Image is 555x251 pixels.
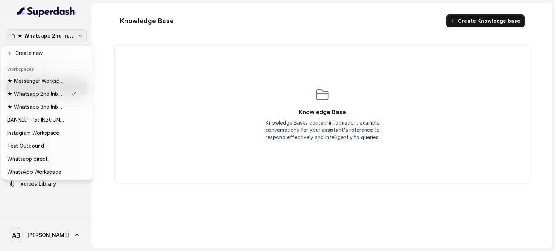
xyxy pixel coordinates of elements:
[7,142,44,150] p: Test Outbound
[7,116,65,124] p: BANNED - 1st INBOUND Workspace
[7,90,65,98] p: ★ Whatsapp 2nd Inbound BM5
[17,31,75,40] p: ★ Whatsapp 2nd Inbound BM5
[1,45,94,180] div: ★ Whatsapp 2nd Inbound BM5
[7,77,65,85] p: ★ Messenger Workspace
[3,63,92,74] header: Workspaces
[7,103,65,111] p: ★ Whatsapp 3nd Inbound BM5
[7,168,61,176] p: WhatsApp Workspace
[3,47,92,60] button: Create new
[7,155,48,163] p: Whatsapp direct
[6,29,87,42] button: ★ Whatsapp 2nd Inbound BM5
[7,129,59,137] p: Instagram Workspace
